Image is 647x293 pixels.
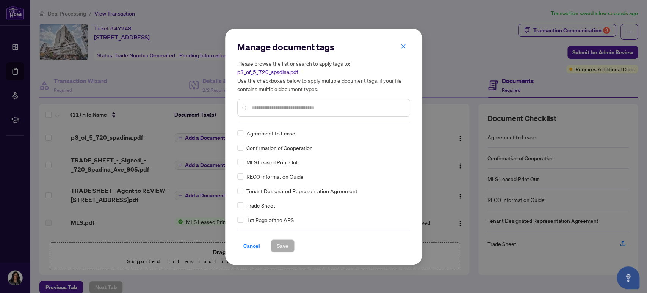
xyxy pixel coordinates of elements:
span: Confirmation of Cooperation [246,143,313,152]
span: Agreement to Lease [246,129,295,137]
span: MLS Leased Print Out [246,158,298,166]
span: Trade Sheet [246,201,275,210]
h2: Manage document tags [237,41,410,53]
button: Save [271,239,295,252]
button: Cancel [237,239,266,252]
span: p3_of_5_720_spadina.pdf [237,69,298,76]
span: Cancel [243,240,260,252]
span: RECO Information Guide [246,172,304,181]
h5: Please browse the list or search to apply tags to: Use the checkboxes below to apply multiple doc... [237,59,410,93]
button: Open asap [617,266,639,289]
span: Tenant Designated Representation Agreement [246,187,357,195]
span: 1st Page of the APS [246,216,294,224]
span: close [401,44,406,49]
